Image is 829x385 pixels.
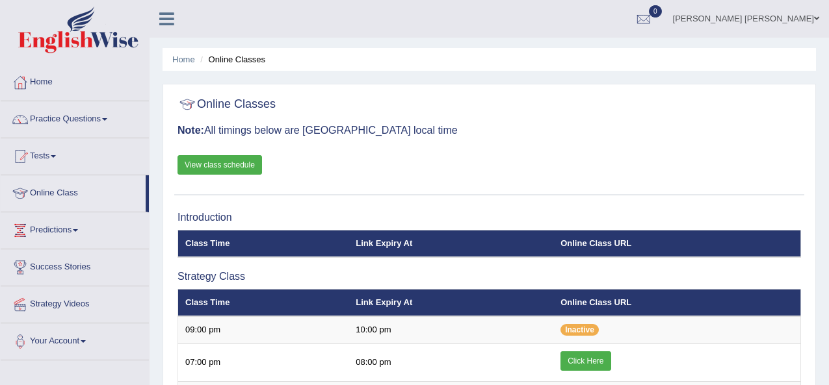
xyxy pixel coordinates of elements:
[178,155,262,175] a: View class schedule
[349,289,553,316] th: Link Expiry At
[178,212,801,223] h3: Introduction
[178,343,349,381] td: 07:00 pm
[1,286,149,319] a: Strategy Videos
[649,5,662,18] span: 0
[1,64,149,97] a: Home
[553,289,800,316] th: Online Class URL
[1,249,149,282] a: Success Stories
[1,212,149,245] a: Predictions
[178,95,276,114] h2: Online Classes
[560,324,599,336] span: Inactive
[178,271,801,282] h3: Strategy Class
[178,125,801,136] h3: All timings below are [GEOGRAPHIC_DATA] local time
[178,316,349,343] td: 09:00 pm
[553,230,800,257] th: Online Class URL
[1,101,149,134] a: Practice Questions
[560,351,611,371] a: Click Here
[178,230,349,257] th: Class Time
[349,230,553,257] th: Link Expiry At
[349,343,553,381] td: 08:00 pm
[1,138,149,171] a: Tests
[178,289,349,316] th: Class Time
[349,316,553,343] td: 10:00 pm
[178,125,204,136] b: Note:
[1,323,149,356] a: Your Account
[197,53,265,66] li: Online Classes
[172,55,195,64] a: Home
[1,175,146,208] a: Online Class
